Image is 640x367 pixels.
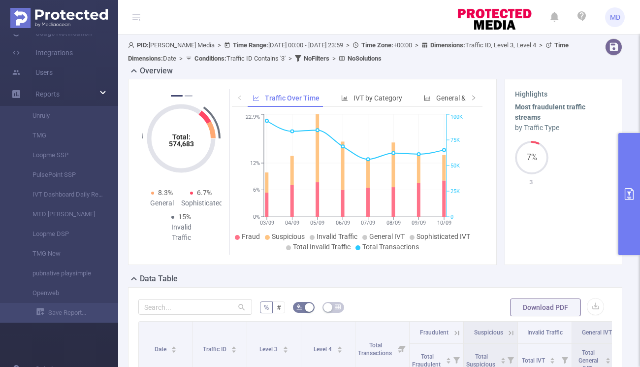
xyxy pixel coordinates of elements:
[606,360,611,363] i: icon: caret-down
[20,126,106,145] a: TMG
[140,273,178,285] h2: Data Table
[450,214,453,220] tspan: 0
[246,114,260,121] tspan: 22.9%
[500,356,506,359] i: icon: caret-up
[253,95,259,101] i: icon: line-chart
[329,55,339,62] span: >
[142,198,181,208] div: General
[500,360,506,363] i: icon: caret-down
[358,342,393,357] span: Total Transactions
[253,187,260,194] tspan: 6%
[420,329,448,336] span: Fraudulent
[293,243,351,251] span: Total Invalid Traffic
[446,356,451,359] i: icon: caret-up
[283,345,288,348] i: icon: caret-up
[215,41,224,49] span: >
[437,220,451,226] tspan: 10/09
[430,41,465,49] b: Dimensions :
[172,133,191,141] tspan: Total:
[231,345,237,351] div: Sort
[194,55,226,62] b: Conditions :
[203,346,228,353] span: Traffic ID
[527,329,563,336] span: Invalid Traffic
[515,89,612,100] h3: Highlights
[171,349,177,352] i: icon: caret-down
[259,346,279,353] span: Level 3
[272,233,305,240] span: Suspicious
[158,189,173,197] span: 8.3%
[549,356,555,362] div: Sort
[250,160,260,167] tspan: 12%
[264,303,269,311] span: %
[361,41,393,49] b: Time Zone:
[237,95,243,100] i: icon: left
[20,264,106,283] a: pubnative playsimple
[606,356,611,359] i: icon: caret-up
[176,55,186,62] span: >
[286,55,295,62] span: >
[412,41,421,49] span: >
[582,329,612,336] span: General IVT
[450,114,463,121] tspan: 100K
[515,154,548,162] span: 7%
[12,63,53,82] a: Users
[283,345,288,351] div: Sort
[450,137,460,143] tspan: 75K
[335,304,341,310] i: icon: table
[450,188,460,195] tspan: 25K
[510,299,581,316] button: Download PDF
[138,299,252,315] input: Search...
[341,95,348,101] i: icon: bar-chart
[20,283,106,303] a: Openweb
[169,140,194,148] tspan: 574,683
[20,165,106,185] a: PulsePoint SSP
[277,303,281,311] span: #
[610,7,620,27] span: MD
[128,42,137,48] i: icon: user
[137,41,149,49] b: PID:
[185,95,192,97] button: 2
[550,360,555,363] i: icon: caret-down
[310,220,324,226] tspan: 05/09
[605,356,611,362] div: Sort
[36,303,118,323] a: Save Report...
[259,220,274,226] tspan: 03/09
[283,349,288,352] i: icon: caret-down
[35,84,60,104] a: Reports
[348,55,382,62] b: No Solutions
[285,220,299,226] tspan: 04/09
[343,41,352,49] span: >
[171,95,183,97] button: 1
[416,233,470,240] span: Sophisticated IVT
[536,41,545,49] span: >
[171,345,177,348] i: icon: caret-up
[265,94,320,102] span: Traffic Over Time
[296,304,302,310] i: icon: bg-colors
[450,163,460,169] tspan: 50K
[20,145,106,165] a: Loopme SSP
[337,349,342,352] i: icon: caret-down
[231,345,237,348] i: icon: caret-up
[550,356,555,359] i: icon: caret-up
[337,345,342,348] i: icon: caret-up
[337,345,343,351] div: Sort
[369,233,405,240] span: General IVT
[140,65,173,77] h2: Overview
[20,244,106,264] a: TMG New
[194,55,286,62] span: Traffic ID Contains '3'
[471,95,477,100] i: icon: right
[20,106,106,126] a: Unruly
[253,214,260,220] tspan: 0%
[304,55,329,62] b: No Filters
[522,357,546,364] span: Total IVT
[362,243,419,251] span: Total Transactions
[412,220,426,226] tspan: 09/09
[424,95,431,101] i: icon: bar-chart
[35,90,60,98] span: Reports
[231,349,237,352] i: icon: caret-down
[515,177,547,187] p: 3
[500,356,506,362] div: Sort
[436,94,559,102] span: General & Sophisticated IVT by Category
[336,220,350,226] tspan: 06/09
[446,356,451,362] div: Sort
